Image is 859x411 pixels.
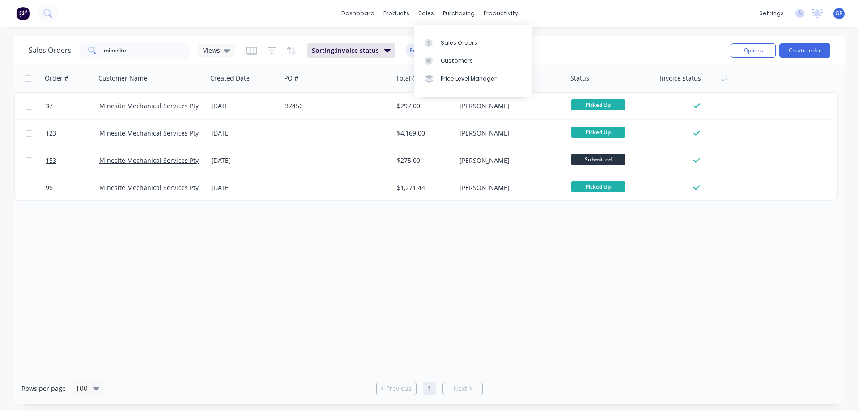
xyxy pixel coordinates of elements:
[211,183,278,192] div: [DATE]
[46,156,56,165] span: 153
[46,174,99,201] a: 96
[29,46,72,55] h1: Sales Orders
[397,102,450,110] div: $297.00
[459,183,559,192] div: [PERSON_NAME]
[396,74,420,83] div: Total ($)
[397,183,450,192] div: $1,271.44
[211,129,278,138] div: [DATE]
[443,384,482,393] a: Next page
[337,7,379,20] a: dashboard
[98,74,147,83] div: Customer Name
[423,382,436,395] a: Page 1 is your current page
[45,74,68,83] div: Order #
[441,39,477,47] div: Sales Orders
[386,384,412,393] span: Previous
[104,42,191,59] input: Search...
[571,99,625,110] span: Picked Up
[379,7,414,20] div: products
[414,34,532,51] a: Sales Orders
[570,74,589,83] div: Status
[397,156,450,165] div: $275.00
[459,102,559,110] div: [PERSON_NAME]
[414,7,438,20] div: sales
[571,154,625,165] span: Submitted
[99,102,210,110] a: Minesite Mechanical Services Pty Ltd
[571,127,625,138] span: Picked Up
[210,74,250,83] div: Created Date
[312,46,379,55] span: Sorting: Invoice status
[459,129,559,138] div: [PERSON_NAME]
[414,52,532,70] a: Customers
[377,384,416,393] a: Previous page
[373,382,486,395] ul: Pagination
[99,183,210,192] a: Minesite Mechanical Services Pty Ltd
[660,74,701,83] div: Invoice status
[731,43,776,58] button: Options
[203,46,220,55] span: Views
[21,384,66,393] span: Rows per page
[571,181,625,192] span: Picked Up
[406,44,428,57] button: Reset
[441,75,497,83] div: Price Level Manager
[835,9,843,17] span: GR
[441,57,473,65] div: Customers
[46,120,99,147] a: 123
[438,7,479,20] div: purchasing
[16,7,30,20] img: Factory
[397,129,450,138] div: $4,169.00
[46,102,53,110] span: 37
[453,384,467,393] span: Next
[307,43,395,58] button: Sorting:Invoice status
[46,147,99,174] a: 153
[46,183,53,192] span: 96
[755,7,788,20] div: settings
[46,93,99,119] a: 37
[211,156,278,165] div: [DATE]
[285,102,384,110] div: 37450
[46,129,56,138] span: 123
[99,129,210,137] a: Minesite Mechanical Services Pty Ltd
[99,156,210,165] a: Minesite Mechanical Services Pty Ltd
[779,43,830,58] button: Create order
[211,102,278,110] div: [DATE]
[414,70,532,88] a: Price Level Manager
[284,74,298,83] div: PO #
[479,7,523,20] div: productivity
[459,156,559,165] div: [PERSON_NAME]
